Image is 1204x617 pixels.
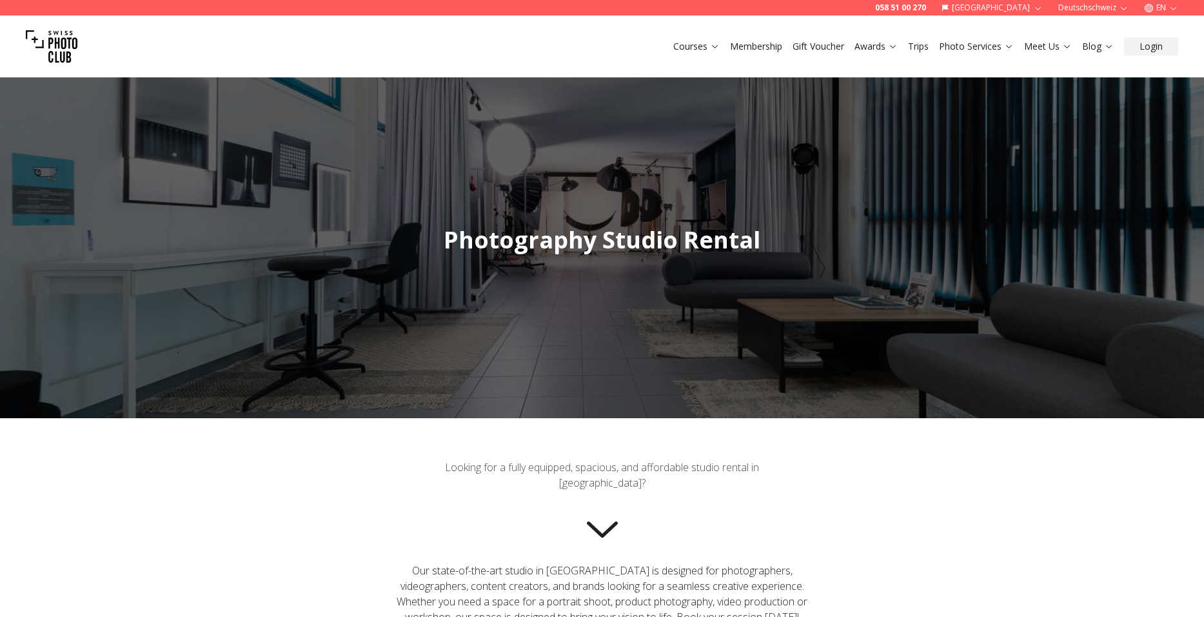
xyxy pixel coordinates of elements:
[903,37,934,56] button: Trips
[934,37,1019,56] button: Photo Services
[1082,40,1114,53] a: Blog
[1077,37,1119,56] button: Blog
[26,21,77,72] img: Swiss photo club
[445,460,759,490] span: Looking for a fully equipped, spacious, and affordable studio rental in [GEOGRAPHIC_DATA]?
[668,37,725,56] button: Courses
[875,3,926,13] a: 058 51 00 270
[1019,37,1077,56] button: Meet Us
[1124,37,1178,56] button: Login
[854,40,898,53] a: Awards
[849,37,903,56] button: Awards
[793,40,844,53] a: Gift Voucher
[787,37,849,56] button: Gift Voucher
[444,224,760,256] span: Photography Studio Rental
[908,40,929,53] a: Trips
[725,37,787,56] button: Membership
[1024,40,1072,53] a: Meet Us
[673,40,720,53] a: Courses
[730,40,782,53] a: Membership
[939,40,1014,53] a: Photo Services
